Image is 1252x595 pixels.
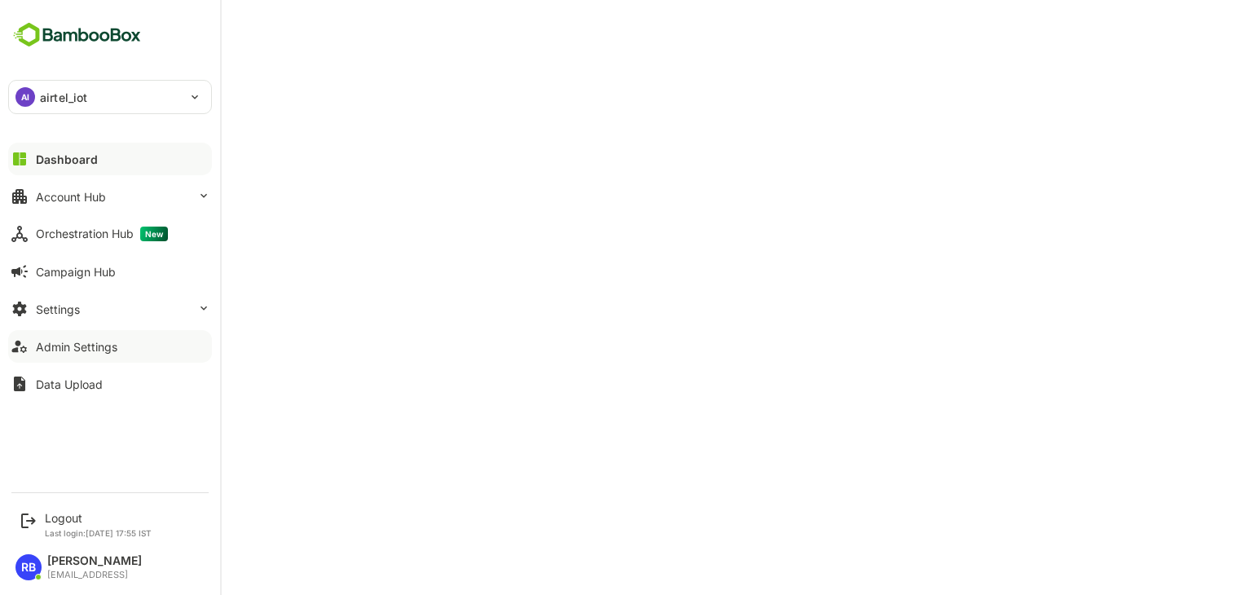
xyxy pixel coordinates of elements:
[47,554,142,568] div: [PERSON_NAME]
[36,302,80,316] div: Settings
[15,554,42,580] div: RB
[8,368,212,400] button: Data Upload
[8,330,212,363] button: Admin Settings
[8,180,212,213] button: Account Hub
[9,81,211,113] div: AIairtel_iot
[140,227,168,241] span: New
[36,377,103,391] div: Data Upload
[36,265,116,279] div: Campaign Hub
[8,255,212,288] button: Campaign Hub
[8,143,212,175] button: Dashboard
[36,340,117,354] div: Admin Settings
[8,20,146,51] img: BambooboxFullLogoMark.5f36c76dfaba33ec1ec1367b70bb1252.svg
[40,89,87,106] p: airtel_iot
[36,152,98,166] div: Dashboard
[47,570,142,580] div: [EMAIL_ADDRESS]
[36,190,106,204] div: Account Hub
[36,227,168,241] div: Orchestration Hub
[45,528,152,538] p: Last login: [DATE] 17:55 IST
[8,218,212,250] button: Orchestration HubNew
[45,511,152,525] div: Logout
[15,87,35,107] div: AI
[8,293,212,325] button: Settings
